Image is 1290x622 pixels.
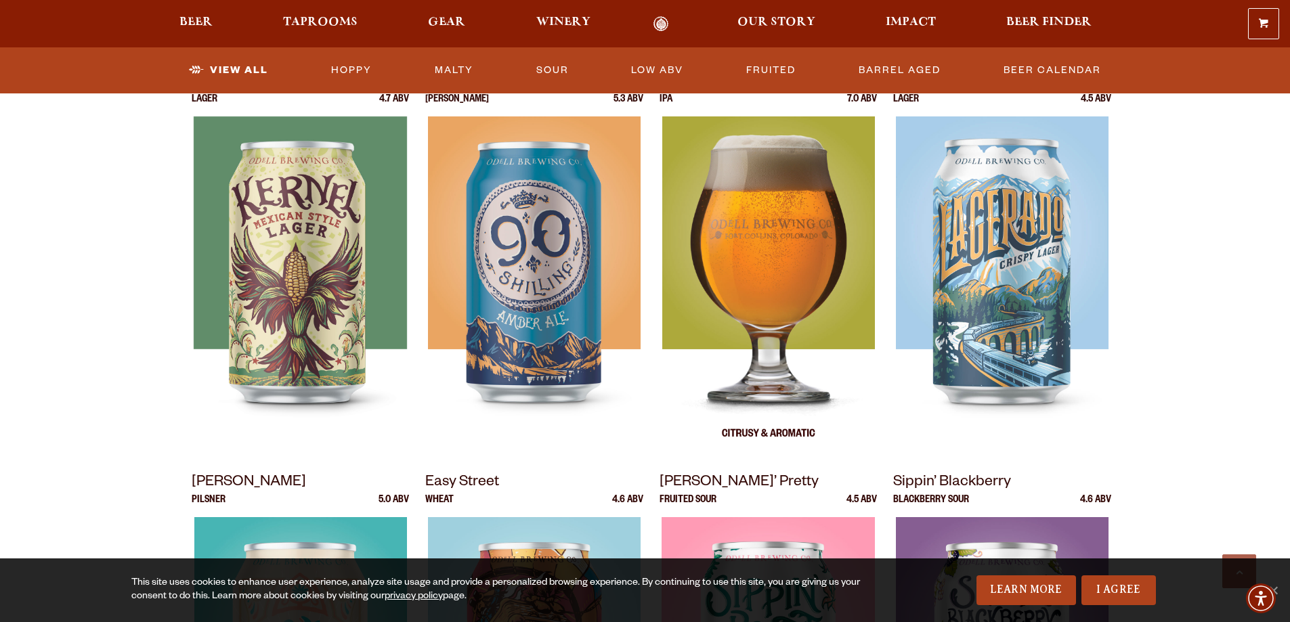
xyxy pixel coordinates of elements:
a: Taprooms [274,16,366,32]
a: Our Story [729,16,824,32]
a: 90 Shilling Ale [PERSON_NAME] 5.3 ABV 90 Shilling Ale 90 Shilling Ale [425,70,643,455]
img: IPA [662,116,874,455]
p: 4.5 ABV [1081,95,1111,116]
p: Lager [192,95,217,116]
p: Wheat [425,495,454,517]
p: 4.7 ABV [379,95,409,116]
a: View All [184,55,274,86]
p: Fruited Sour [660,495,716,517]
a: Low ABV [626,55,689,86]
a: Beer [171,16,221,32]
p: 5.3 ABV [614,95,643,116]
p: 7.0 ABV [847,95,877,116]
p: Easy Street [425,471,643,495]
span: Winery [536,17,590,28]
p: 5.0 ABV [379,495,409,517]
a: Kernel Lager 4.7 ABV Kernel Kernel [192,70,410,455]
a: Hoppy [326,55,377,86]
a: privacy policy [385,592,443,602]
span: Gear [428,17,465,28]
span: Beer Finder [1006,17,1092,28]
img: Kernel [194,116,406,455]
p: [PERSON_NAME] [425,95,489,116]
div: Accessibility Menu [1246,583,1276,613]
p: 4.5 ABV [846,495,877,517]
img: 90 Shilling Ale [428,116,641,455]
p: Lager [893,95,919,116]
span: Taprooms [283,17,358,28]
p: IPA [660,95,672,116]
a: Barrel Aged [853,55,946,86]
p: 4.6 ABV [1080,495,1111,517]
a: I Agree [1081,575,1156,605]
p: Sippin’ Blackberry [893,471,1111,495]
a: IPA IPA 7.0 ABV IPA IPA [660,70,878,455]
p: [PERSON_NAME]’ Pretty [660,471,878,495]
a: Malty [429,55,479,86]
span: Beer [179,17,213,28]
a: Scroll to top [1222,554,1256,588]
a: Beer Finder [997,16,1100,32]
p: 4.6 ABV [612,495,643,517]
a: Impact [877,16,945,32]
a: Gear [419,16,474,32]
a: Beer Calendar [998,55,1106,86]
a: Odell Home [636,16,687,32]
div: This site uses cookies to enhance user experience, analyze site usage and provide a personalized ... [131,577,865,604]
a: Lagerado Lager 4.5 ABV Lagerado Lagerado [893,70,1111,455]
span: Impact [886,17,936,28]
p: [PERSON_NAME] [192,471,410,495]
a: Learn More [976,575,1076,605]
img: Lagerado [896,116,1109,455]
a: Fruited [741,55,801,86]
a: Sour [531,55,574,86]
p: Pilsner [192,495,225,517]
a: Winery [528,16,599,32]
p: Blackberry Sour [893,495,969,517]
span: Our Story [737,17,815,28]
